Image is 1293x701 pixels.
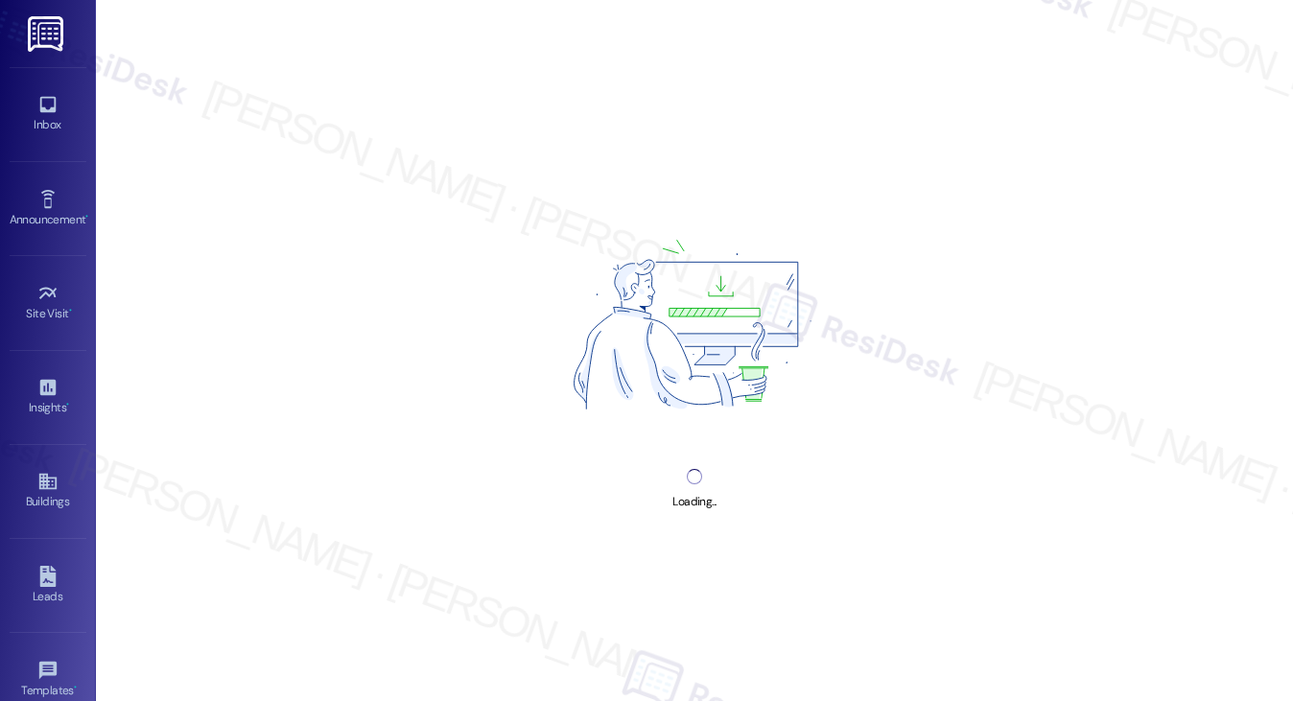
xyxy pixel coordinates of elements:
[85,210,88,223] span: •
[10,465,86,517] a: Buildings
[10,88,86,140] a: Inbox
[10,560,86,612] a: Leads
[672,492,716,512] div: Loading...
[74,681,77,694] span: •
[10,277,86,329] a: Site Visit •
[10,371,86,423] a: Insights •
[66,398,69,411] span: •
[28,16,67,52] img: ResiDesk Logo
[69,304,72,317] span: •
